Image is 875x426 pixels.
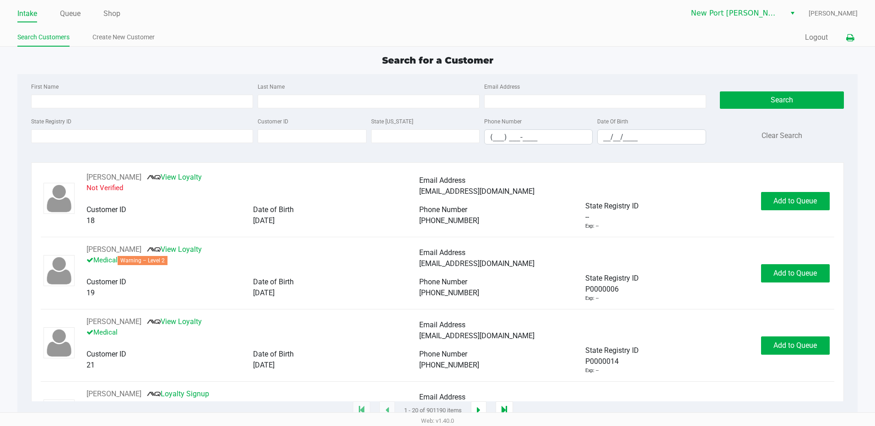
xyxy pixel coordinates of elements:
[598,130,705,144] input: Format: MM/DD/YYYY
[86,316,141,327] button: See customer info
[86,399,419,410] p: Medical
[253,216,275,225] span: [DATE]
[761,192,830,210] button: Add to Queue
[371,117,413,126] label: State [US_STATE]
[86,205,126,214] span: Customer ID
[585,346,639,355] span: State Registry ID
[419,205,467,214] span: Phone Number
[761,336,830,355] button: Add to Queue
[147,389,209,398] a: Loyalty Signup
[421,417,454,424] span: Web: v1.40.0
[404,406,462,415] span: 1 - 20 of 901190 items
[419,393,465,401] span: Email Address
[496,401,513,420] app-submit-button: Move to last page
[31,83,59,91] label: First Name
[86,350,126,358] span: Customer ID
[585,223,599,230] div: Exp: --
[585,367,599,375] div: Exp: --
[258,117,288,126] label: Customer ID
[86,288,95,297] span: 19
[419,320,465,329] span: Email Address
[585,295,599,303] div: Exp: --
[805,32,828,43] button: Logout
[762,130,802,141] button: Clear Search
[484,129,593,144] kendo-maskedtextbox: Format: (999) 999-9999
[86,183,419,193] p: Not Verified
[353,401,370,420] app-submit-button: Move to first page
[86,172,141,183] button: See customer info
[485,130,592,144] input: Format: (999) 999-9999
[86,255,419,266] p: Medical
[86,216,95,225] span: 18
[585,274,639,282] span: State Registry ID
[253,361,275,369] span: [DATE]
[597,129,706,144] kendo-maskedtextbox: Format: MM/DD/YYYY
[60,7,81,20] a: Queue
[585,212,589,223] span: --
[253,205,294,214] span: Date of Birth
[419,259,535,268] span: [EMAIL_ADDRESS][DOMAIN_NAME]
[86,244,141,255] button: See customer info
[691,8,780,19] span: New Port [PERSON_NAME]
[379,401,395,420] app-submit-button: Previous
[484,83,520,91] label: Email Address
[382,55,493,66] span: Search for a Customer
[86,277,126,286] span: Customer ID
[809,9,858,18] span: [PERSON_NAME]
[147,245,202,254] a: View Loyalty
[253,288,275,297] span: [DATE]
[419,187,535,196] span: [EMAIL_ADDRESS][DOMAIN_NAME]
[761,264,830,282] button: Add to Queue
[147,317,202,326] a: View Loyalty
[258,83,285,91] label: Last Name
[86,327,419,338] p: Medical
[773,197,817,205] span: Add to Queue
[118,256,167,265] span: Warning – Level 2
[419,350,467,358] span: Phone Number
[773,269,817,277] span: Add to Queue
[103,7,120,20] a: Shop
[419,361,479,369] span: [PHONE_NUMBER]
[419,176,465,185] span: Email Address
[484,117,522,126] label: Phone Number
[17,7,37,20] a: Intake
[419,331,535,340] span: [EMAIL_ADDRESS][DOMAIN_NAME]
[253,277,294,286] span: Date of Birth
[17,32,70,43] a: Search Customers
[773,341,817,350] span: Add to Queue
[31,117,71,126] label: State Registry ID
[419,216,479,225] span: [PHONE_NUMBER]
[597,117,628,126] label: Date Of Birth
[419,288,479,297] span: [PHONE_NUMBER]
[147,173,202,181] a: View Loyalty
[786,5,799,21] button: Select
[92,32,155,43] a: Create New Customer
[86,361,95,369] span: 21
[419,248,465,257] span: Email Address
[585,284,619,295] span: P0000006
[253,350,294,358] span: Date of Birth
[720,91,844,109] button: Search
[585,356,619,367] span: P0000014
[471,401,486,420] app-submit-button: Next
[419,277,467,286] span: Phone Number
[86,389,141,399] button: See customer info
[585,202,639,210] span: State Registry ID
